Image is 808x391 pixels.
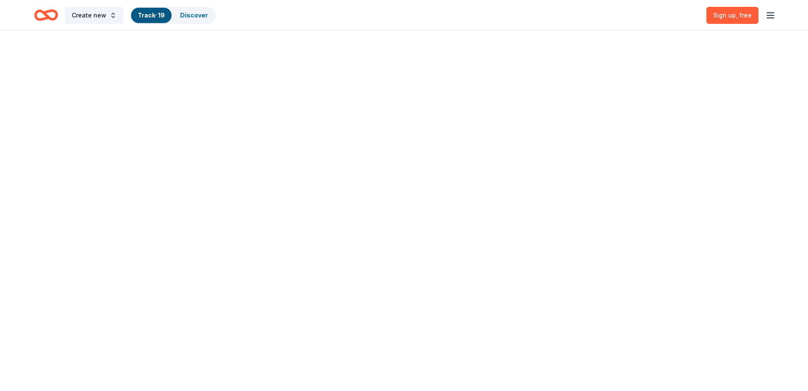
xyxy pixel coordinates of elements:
[138,12,165,19] a: Track· 19
[736,12,752,19] span: , free
[180,12,208,19] a: Discover
[130,7,216,24] button: Track· 19Discover
[706,7,758,24] a: Sign up, free
[34,5,58,25] a: Home
[72,10,106,20] span: Create new
[713,12,752,19] span: Sign up
[65,7,123,24] button: Create new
